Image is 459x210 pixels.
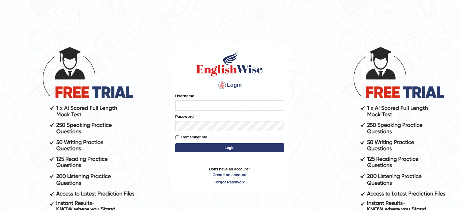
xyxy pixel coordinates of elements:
img: Logo of English Wise sign in for intelligent practice with AI [195,50,264,77]
label: Remember me [175,134,207,140]
input: Remember me [175,135,179,139]
h4: Login [175,80,284,90]
button: Login [175,143,284,152]
a: Create an account [175,172,284,178]
label: Username [175,93,194,99]
p: Don't have an account? [175,166,284,185]
a: Forgot Password [175,179,284,185]
label: Password [175,114,194,119]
